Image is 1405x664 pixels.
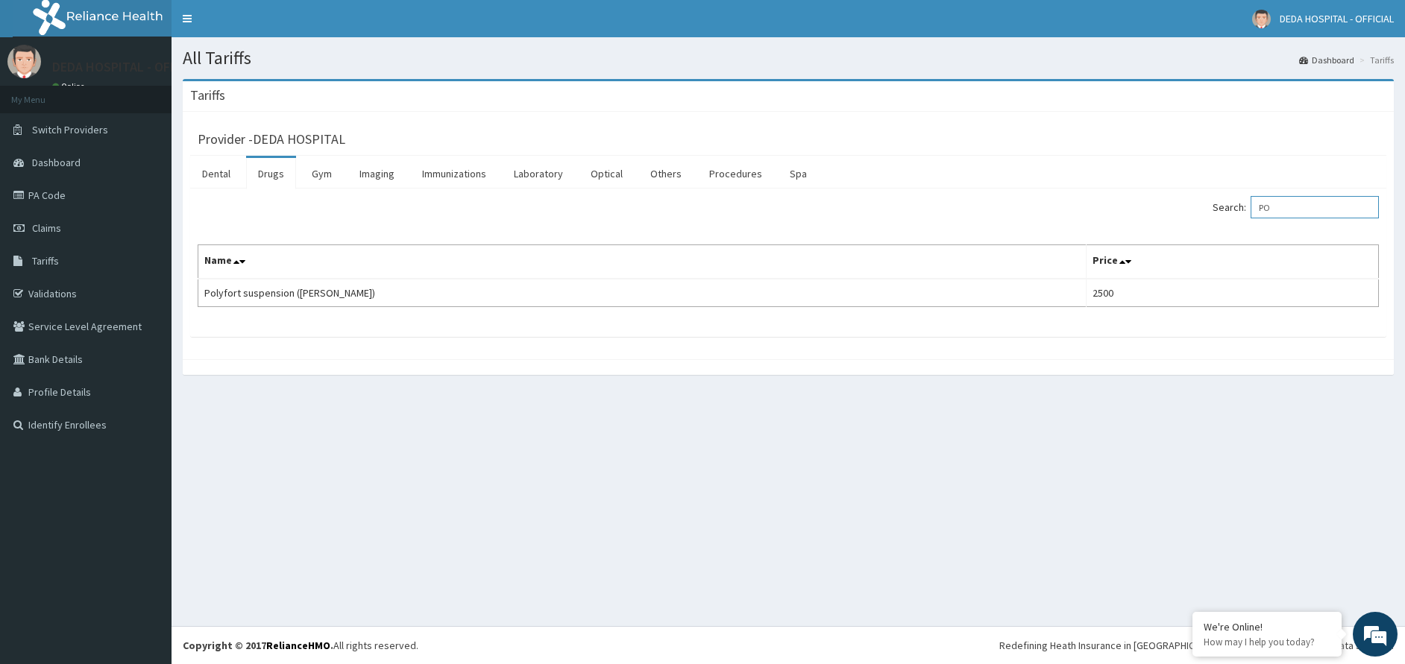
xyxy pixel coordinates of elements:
label: Search: [1213,196,1379,218]
th: Price [1086,245,1378,279]
div: Chat with us now [78,83,251,103]
span: We're online! [87,188,206,338]
a: Dental [190,158,242,189]
span: DEDA HOSPITAL - OFFICIAL [1280,12,1394,25]
strong: Copyright © 2017 . [183,639,333,652]
a: Imaging [348,158,406,189]
div: Redefining Heath Insurance in [GEOGRAPHIC_DATA] using Telemedicine and Data Science! [999,638,1394,653]
a: Immunizations [410,158,498,189]
th: Name [198,245,1087,279]
img: d_794563401_company_1708531726252_794563401 [28,75,60,112]
img: User Image [1252,10,1271,28]
a: Dashboard [1299,54,1354,66]
a: Procedures [697,158,774,189]
a: Online [52,81,88,92]
div: We're Online! [1204,620,1330,633]
div: Minimize live chat window [245,7,280,43]
a: Laboratory [502,158,575,189]
a: Spa [778,158,819,189]
span: Dashboard [32,156,81,169]
footer: All rights reserved. [172,626,1405,664]
td: 2500 [1086,279,1378,307]
a: Drugs [246,158,296,189]
h3: Provider - DEDA HOSPITAL [198,133,345,146]
img: User Image [7,45,41,78]
td: Polyfort suspension ([PERSON_NAME]) [198,279,1087,307]
h3: Tariffs [190,89,225,102]
span: Switch Providers [32,123,108,136]
p: DEDA HOSPITAL - OFFICIAL [52,60,206,74]
span: Claims [32,221,61,235]
a: Others [638,158,694,189]
p: How may I help you today? [1204,636,1330,648]
h1: All Tariffs [183,48,1394,68]
li: Tariffs [1356,54,1394,66]
input: Search: [1251,196,1379,218]
textarea: Type your message and hit 'Enter' [7,407,284,459]
a: RelianceHMO [266,639,330,652]
a: Optical [579,158,635,189]
a: Gym [300,158,344,189]
span: Tariffs [32,254,59,268]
